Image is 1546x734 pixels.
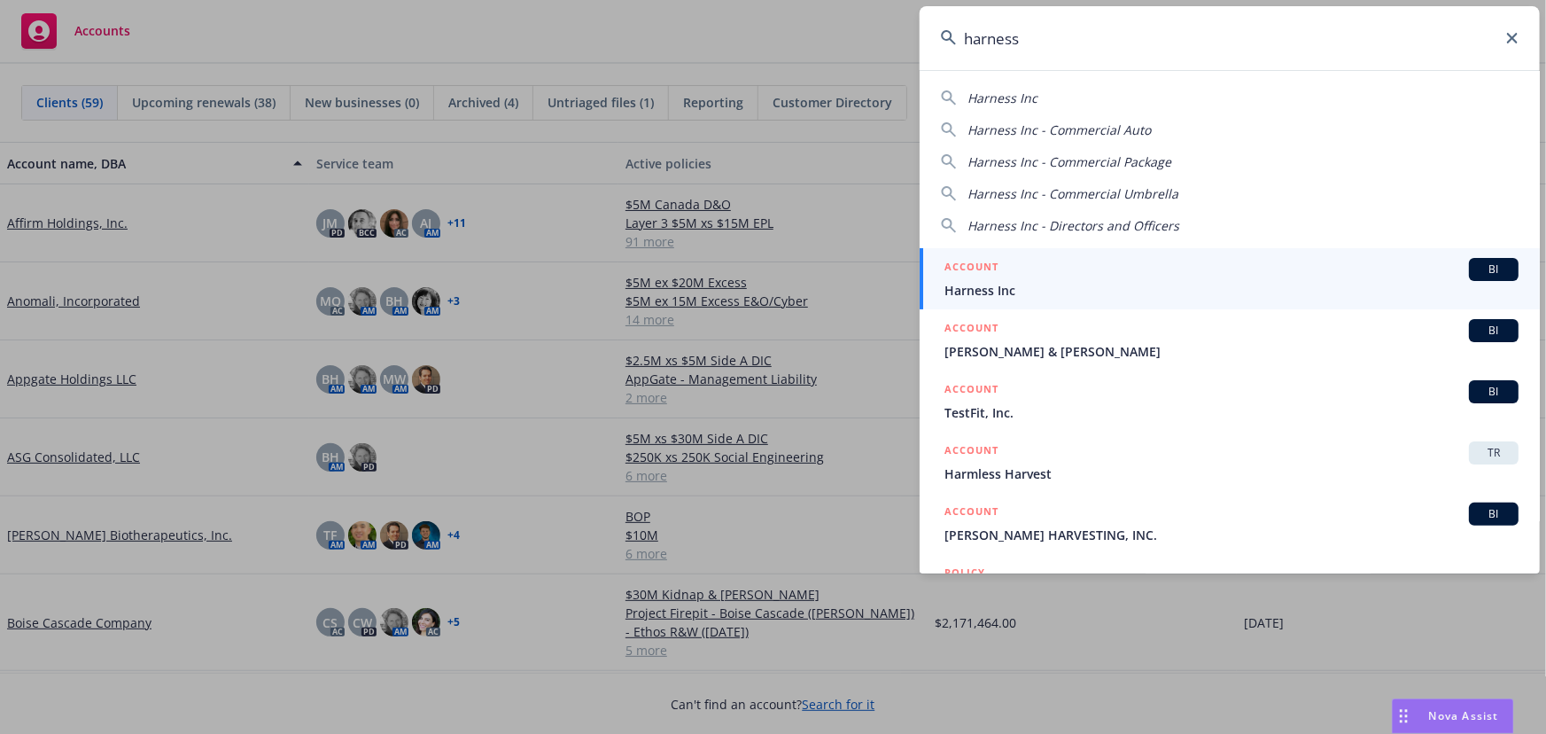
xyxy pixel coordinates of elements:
a: ACCOUNTBITestFit, Inc. [920,371,1540,432]
span: [PERSON_NAME] HARVESTING, INC. [944,526,1519,544]
a: ACCOUNTBIHarness Inc [920,248,1540,309]
span: Harness Inc - Directors and Officers [967,217,1179,234]
h5: ACCOUNT [944,441,998,463]
span: TestFit, Inc. [944,403,1519,422]
span: BI [1476,384,1511,400]
span: Nova Assist [1429,708,1499,723]
span: BI [1476,506,1511,522]
a: POLICY [920,554,1540,630]
h5: ACCOUNT [944,319,998,340]
span: Harness Inc - Commercial Auto [967,121,1151,138]
span: Harness Inc - Commercial Umbrella [967,185,1178,202]
span: Harness Inc [944,281,1519,300]
h5: ACCOUNT [944,258,998,279]
a: ACCOUNTBI[PERSON_NAME] & [PERSON_NAME] [920,309,1540,371]
h5: ACCOUNT [944,380,998,402]
span: [PERSON_NAME] & [PERSON_NAME] [944,342,1519,361]
input: Search... [920,6,1540,70]
a: ACCOUNTTRHarmless Harvest [920,432,1540,493]
h5: ACCOUNT [944,503,998,524]
span: TR [1476,445,1511,461]
span: Harness Inc - Commercial Package [967,153,1171,170]
a: ACCOUNTBI[PERSON_NAME] HARVESTING, INC. [920,493,1540,554]
span: BI [1476,323,1511,339]
button: Nova Assist [1392,699,1514,734]
span: Harness Inc [967,90,1037,106]
span: BI [1476,262,1511,277]
h5: POLICY [944,564,985,582]
span: Harmless Harvest [944,465,1519,483]
div: Drag to move [1393,699,1415,733]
